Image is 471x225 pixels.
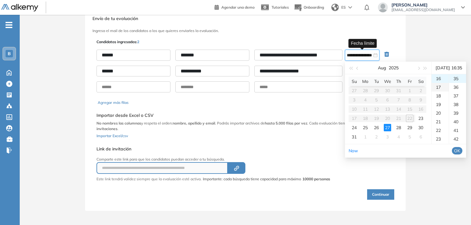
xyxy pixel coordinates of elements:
[417,124,424,131] div: 30
[449,126,466,135] div: 41
[432,74,449,83] div: 16
[349,148,358,153] a: Now
[137,39,139,44] span: 2
[265,121,307,125] b: hasta 5.000 filas por vez
[96,113,394,118] h5: Importar desde Excel o CSV
[449,74,466,83] div: 35
[215,3,255,10] a: Agendar una demo
[360,77,371,86] th: Mo
[432,126,449,135] div: 22
[362,124,369,131] div: 25
[449,135,466,143] div: 42
[360,154,471,225] div: Widget de chat
[348,39,377,48] div: Fecha límite
[382,132,393,141] td: 2025-09-03
[391,7,455,12] span: [EMAIL_ADDRESS][DOMAIN_NAME]
[382,123,393,132] td: 2025-08-27
[96,121,380,131] b: límite de 10.000 invitaciones
[432,100,449,109] div: 19
[360,132,371,141] td: 2025-09-01
[454,147,460,154] span: OK
[1,4,38,12] img: Logo
[349,132,360,141] td: 2025-08-31
[96,121,394,132] p: y respeta el orden: . Podrás importar archivos de . Cada evaluación tiene un .
[96,133,128,138] span: Importar Excel/csv
[452,147,462,154] button: OK
[92,16,398,21] h3: Envío de tu evaluación
[221,5,255,10] span: Agendar una demo
[96,132,128,139] button: Importar Excel/csv
[393,77,404,86] th: Th
[449,117,466,126] div: 40
[294,1,324,14] button: Onboarding
[449,92,466,100] div: 37
[341,5,346,10] span: ES
[96,121,141,125] b: No nombres las columnas
[415,132,426,141] td: 2025-09-06
[384,133,391,141] div: 3
[449,83,466,92] div: 36
[406,133,413,141] div: 5
[203,176,330,182] span: Importante: cada búsqueda tiene capacidad para máximo
[384,124,391,131] div: 27
[449,100,466,109] div: 38
[389,62,399,74] button: 2025
[382,77,393,86] th: We
[432,83,449,92] div: 17
[432,135,449,143] div: 23
[349,123,360,132] td: 2025-08-24
[371,123,382,132] td: 2025-08-26
[404,132,415,141] td: 2025-09-05
[96,146,330,152] h5: Link de invitación
[432,92,449,100] div: 18
[449,143,466,152] div: 43
[350,124,358,131] div: 24
[98,100,129,105] button: Agregar más filas
[92,29,398,33] h3: Ingresa el mail de los candidatos a los que quieres enviarles la evaluación.
[449,109,466,117] div: 39
[432,117,449,126] div: 21
[417,115,424,122] div: 23
[415,114,426,123] td: 2025-08-23
[362,133,369,141] div: 1
[404,123,415,132] td: 2025-08-29
[6,24,12,26] i: -
[404,77,415,86] th: Fr
[349,77,360,86] th: Su
[173,121,215,125] b: nombre, apellido y email
[360,154,471,225] iframe: Chat Widget
[415,77,426,86] th: Sa
[360,123,371,132] td: 2025-08-25
[417,133,424,141] div: 6
[348,6,352,9] img: arrow
[331,4,339,11] img: world
[371,132,382,141] td: 2025-09-02
[373,133,380,141] div: 2
[434,62,464,74] div: [DATE] 16:35
[378,62,386,74] button: Aug
[8,51,11,56] span: B
[272,5,289,10] span: Tutoriales
[391,2,455,7] span: [PERSON_NAME]
[350,133,358,141] div: 31
[373,124,380,131] div: 26
[415,123,426,132] td: 2025-08-30
[395,133,402,141] div: 4
[432,109,449,117] div: 20
[395,124,402,131] div: 28
[393,123,404,132] td: 2025-08-28
[96,157,330,162] p: Comparte este link para que los candidatos puedan acceder a tu búsqueda.
[393,132,404,141] td: 2025-09-04
[96,176,202,182] p: Este link tendrá validez siempre que la evaluación esté activa.
[371,77,382,86] th: Tu
[304,5,324,10] span: Onboarding
[302,177,330,181] strong: 10000 personas
[406,124,413,131] div: 29
[96,39,139,45] p: Candidatos ingresados:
